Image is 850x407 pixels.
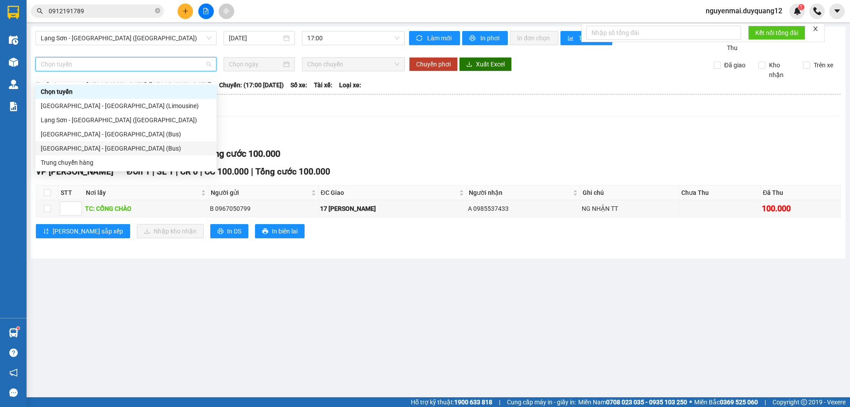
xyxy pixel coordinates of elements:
[36,224,130,238] button: sort-ascending[PERSON_NAME] sắp xếp
[200,167,202,177] span: |
[35,155,216,170] div: Trung chuyển hàng
[255,224,305,238] button: printerIn biên lai
[58,186,84,200] th: STT
[37,8,43,14] span: search
[810,60,837,70] span: Trên xe
[49,6,153,16] input: Tìm tên, số ĐT hoặc mã đơn
[466,61,472,68] span: download
[127,167,150,177] span: Đơn 1
[9,102,18,111] img: solution-icon
[800,4,803,10] span: 1
[219,80,284,90] span: Chuyến: (17:00 [DATE])
[793,7,801,15] img: icon-new-feature
[560,31,612,45] button: bar-chartThống kê
[43,228,49,235] span: sort-ascending
[762,202,839,215] div: 100.000
[582,204,678,213] div: NG NHẬN TT
[17,327,19,329] sup: 1
[798,4,804,10] sup: 1
[223,8,229,14] span: aim
[454,399,492,406] strong: 1900 633 818
[176,167,178,177] span: |
[152,167,155,177] span: |
[427,33,453,43] span: Làm mới
[748,26,805,40] button: Kết nối tổng đài
[41,158,211,167] div: Trung chuyển hàng
[586,26,741,40] input: Nhập số tổng đài
[155,7,160,16] span: close-circle
[829,4,845,19] button: caret-down
[217,228,224,235] span: printer
[9,35,18,45] img: warehouse-icon
[41,101,211,111] div: [GEOGRAPHIC_DATA] - [GEOGRAPHIC_DATA] (Limousine)
[801,399,807,405] span: copyright
[409,31,460,45] button: syncLàm mới
[409,57,458,71] button: Chuyển phơi
[606,399,687,406] strong: 0708 023 035 - 0935 103 250
[35,141,216,155] div: Lạng Sơn - Hà Nội (Bus)
[314,80,332,90] span: Tài xế:
[85,204,207,213] div: TC: CỔNG CHÀO
[198,4,214,19] button: file-add
[679,186,761,200] th: Chưa Thu
[41,129,211,139] div: [GEOGRAPHIC_DATA] - [GEOGRAPHIC_DATA] (Bus)
[9,80,18,89] img: warehouse-icon
[699,5,789,16] span: nguyenmai.duyquang12
[72,202,81,209] span: Increase Value
[229,33,282,43] input: 11/08/2025
[219,4,234,19] button: aim
[86,188,199,198] span: Nơi lấy
[262,228,268,235] span: printer
[812,26,819,32] span: close
[205,167,249,177] span: CC 100.000
[211,188,309,198] span: Người gửi
[229,59,282,69] input: Chọn ngày
[205,148,280,159] span: Tổng cước 100.000
[41,31,211,45] span: Lạng Sơn - Hà Nội (Limousine)
[36,167,113,177] span: VP [PERSON_NAME]
[9,388,18,397] span: message
[35,127,216,141] div: Hà Nội - Lạng Sơn (Bus)
[755,28,798,38] span: Kết nối tổng đài
[255,167,330,177] span: Tổng cước 100.000
[210,204,317,213] div: B 0967050799
[155,8,160,13] span: close-circle
[137,224,204,238] button: downloadNhập kho nhận
[416,35,424,42] span: sync
[9,349,18,357] span: question-circle
[507,397,576,407] span: Cung cấp máy in - giấy in:
[459,57,512,71] button: downloadXuất Excel
[469,188,571,198] span: Người nhận
[251,167,253,177] span: |
[36,81,212,89] b: Tuyến: Lạng Sơn - [GEOGRAPHIC_DATA] ([GEOGRAPHIC_DATA])
[72,209,81,215] span: Decrease Value
[9,58,18,67] img: warehouse-icon
[307,31,399,45] span: 17:00
[74,203,80,209] span: up
[157,167,174,177] span: SL 1
[8,6,19,19] img: logo-vxr
[290,80,307,90] span: Số xe:
[35,113,216,127] div: Lạng Sơn - Hà Nội (Limousine)
[320,204,465,213] div: 17 [PERSON_NAME]
[568,35,575,42] span: bar-chart
[580,186,680,200] th: Ghi chú
[74,209,80,215] span: down
[182,8,189,14] span: plus
[41,87,211,97] div: Chọn tuyến
[720,399,758,406] strong: 0369 525 060
[578,397,687,407] span: Miền Nam
[35,85,216,99] div: Chọn tuyến
[41,115,211,125] div: Lạng Sơn - [GEOGRAPHIC_DATA] ([GEOGRAPHIC_DATA])
[462,31,508,45] button: printerIn phơi
[203,8,209,14] span: file-add
[9,328,18,337] img: warehouse-icon
[35,99,216,113] div: Hà Nội - Lạng Sơn (Limousine)
[210,224,248,238] button: printerIn DS
[689,400,692,404] span: ⚪️
[469,35,477,42] span: printer
[227,226,241,236] span: In DS
[53,226,123,236] span: [PERSON_NAME] sắp xếp
[307,58,399,71] span: Chọn chuyến
[765,60,796,80] span: Kho nhận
